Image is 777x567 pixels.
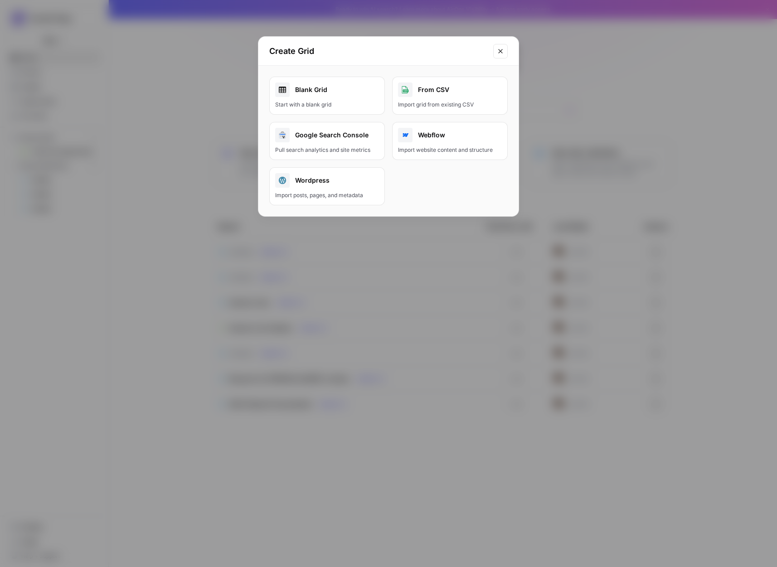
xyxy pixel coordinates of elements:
div: Start with a blank grid [275,101,379,109]
button: WordpressImport posts, pages, and metadata [269,167,385,205]
button: Google Search ConsolePull search analytics and site metrics [269,122,385,160]
div: Blank Grid [275,82,379,97]
h2: Create Grid [269,45,488,58]
a: Blank GridStart with a blank grid [269,77,385,115]
button: From CSVImport grid from existing CSV [392,77,508,115]
div: Import grid from existing CSV [398,101,502,109]
div: Import posts, pages, and metadata [275,191,379,199]
div: Import website content and structure [398,146,502,154]
div: Webflow [398,128,502,142]
div: Pull search analytics and site metrics [275,146,379,154]
div: Google Search Console [275,128,379,142]
div: Wordpress [275,173,379,188]
div: From CSV [398,82,502,97]
button: Close modal [493,44,508,58]
button: WebflowImport website content and structure [392,122,508,160]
